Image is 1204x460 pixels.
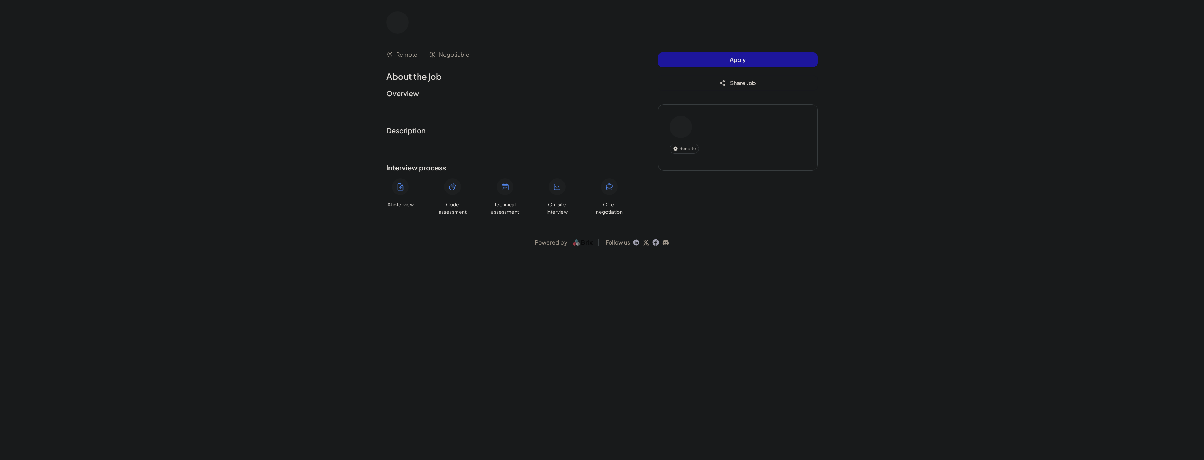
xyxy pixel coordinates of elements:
h2: Description [386,125,630,136]
button: Apply [658,52,818,67]
span: Share Job [730,79,756,86]
span: Technical assessment [491,201,519,215]
span: Follow us [605,238,630,247]
span: Apply [730,56,746,63]
button: Share Job [658,76,818,90]
span: Offer negotiation [595,201,623,215]
div: Remote [670,144,699,154]
span: Code assessment [439,201,467,215]
h1: About the job [386,70,630,83]
span: On-site interview [543,201,571,215]
img: logo [570,238,596,247]
span: AI interview [387,201,414,208]
span: Negotiable [439,50,469,59]
h2: Overview [386,88,630,99]
span: Remote [396,50,418,59]
h2: Interview process [386,162,630,173]
span: Powered by [535,238,567,247]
